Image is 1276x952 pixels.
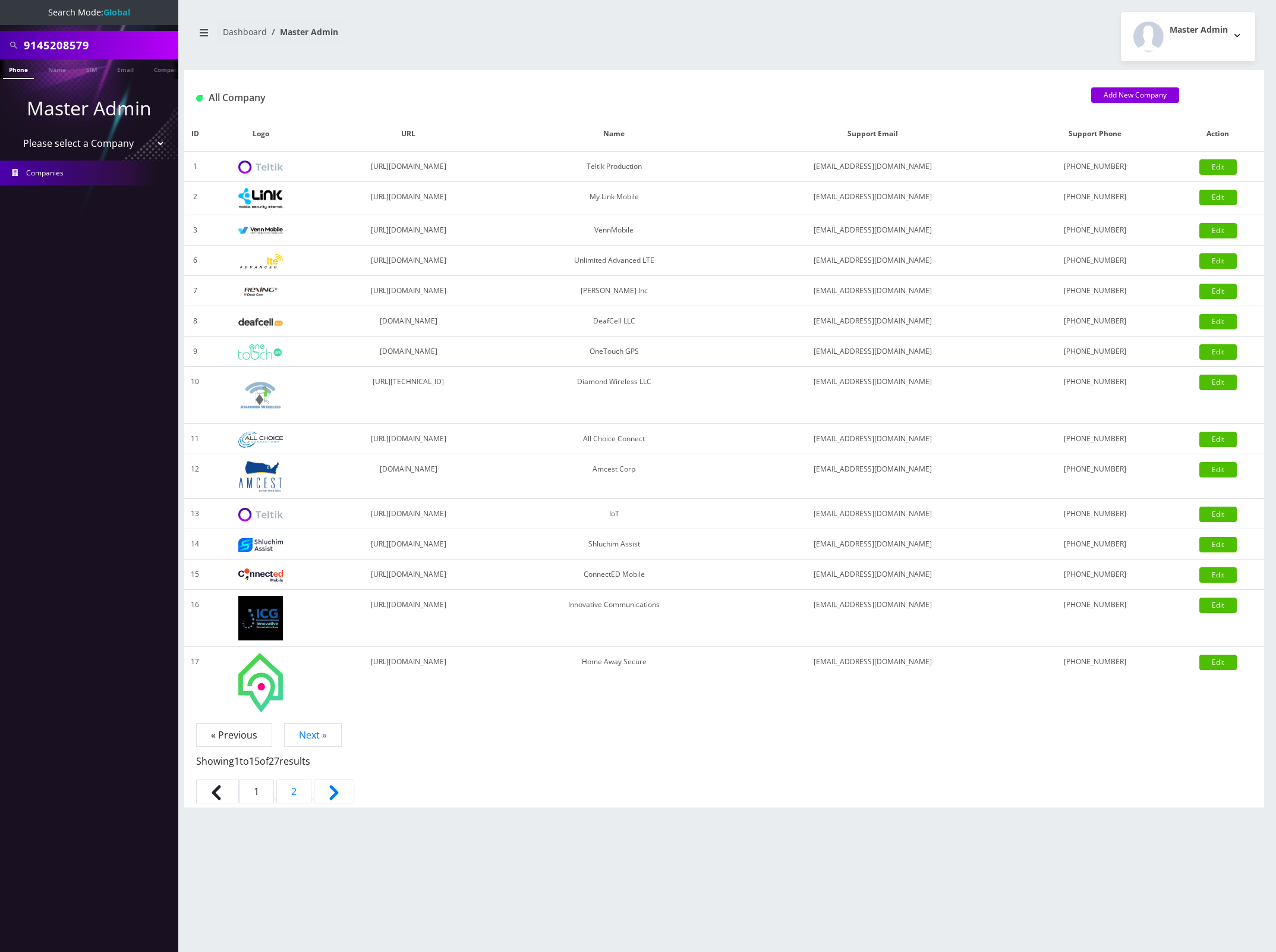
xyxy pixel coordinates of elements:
h1: All Company [196,92,1073,103]
img: Rexing Inc [238,286,283,297]
td: 7 [184,276,206,306]
td: [URL][DOMAIN_NAME] [316,560,502,590]
td: [PERSON_NAME] Inc [502,276,727,306]
td: [EMAIL_ADDRESS][DOMAIN_NAME] [727,499,1018,529]
td: 8 [184,306,206,337]
a: Edit [1199,462,1237,477]
td: [PHONE_NUMBER] [1018,424,1172,454]
img: My Link Mobile [238,188,283,209]
td: [EMAIL_ADDRESS][DOMAIN_NAME] [727,560,1018,590]
td: [EMAIL_ADDRESS][DOMAIN_NAME] [727,590,1018,647]
a: Edit [1199,190,1237,205]
td: [URL][DOMAIN_NAME] [316,424,502,454]
nav: breadcrumb [193,20,716,54]
td: 3 [184,215,206,246]
td: [URL][TECHNICAL_ID] [316,367,502,424]
a: Company [148,59,188,78]
th: Support Phone [1018,117,1172,152]
a: Next » [284,723,342,747]
td: [PHONE_NUMBER] [1018,152,1172,182]
td: [PHONE_NUMBER] [1018,529,1172,560]
td: [URL][DOMAIN_NAME] [316,499,502,529]
img: Unlimited Advanced LTE [238,254,283,269]
td: All Choice Connect [502,424,727,454]
td: 13 [184,499,206,529]
img: IoT [238,508,283,521]
span: 1 [239,780,274,803]
td: Diamond Wireless LLC [502,367,727,424]
th: Action [1172,117,1264,152]
span: Companies [26,168,64,178]
td: [URL][DOMAIN_NAME] [316,215,502,246]
td: IoT [502,499,727,529]
td: [URL][DOMAIN_NAME] [316,590,502,647]
td: [PHONE_NUMBER] [1018,276,1172,306]
td: [DOMAIN_NAME] [316,306,502,337]
a: Edit [1199,375,1237,390]
td: 9 [184,337,206,367]
td: DeafCell LLC [502,306,727,337]
img: OneTouch GPS [238,344,283,360]
td: [PHONE_NUMBER] [1018,182,1172,215]
td: [DOMAIN_NAME] [316,337,502,367]
td: [URL][DOMAIN_NAME] [316,182,502,215]
td: My Link Mobile [502,182,727,215]
span: « Previous [196,723,272,747]
td: [EMAIL_ADDRESS][DOMAIN_NAME] [727,215,1018,246]
a: Edit [1199,284,1237,299]
td: Home Away Secure [502,647,727,718]
td: 1 [184,152,206,182]
td: [PHONE_NUMBER] [1018,337,1172,367]
td: [EMAIL_ADDRESS][DOMAIN_NAME] [727,276,1018,306]
td: 2 [184,182,206,215]
td: Shluchim Assist [502,529,727,560]
span: 15 [249,755,260,768]
nav: Page navigation example [184,728,1264,808]
img: Home Away Secure [238,653,283,712]
img: All Company [196,95,203,102]
span: 1 [234,755,240,768]
td: [EMAIL_ADDRESS][DOMAIN_NAME] [727,246,1018,276]
td: [EMAIL_ADDRESS][DOMAIN_NAME] [727,182,1018,215]
td: [URL][DOMAIN_NAME] [316,246,502,276]
td: [EMAIL_ADDRESS][DOMAIN_NAME] [727,529,1018,560]
a: Edit [1199,537,1237,552]
img: Amcest Corp [238,460,283,492]
td: [PHONE_NUMBER] [1018,647,1172,718]
td: 14 [184,529,206,560]
th: Name [502,117,727,152]
a: Next &raquo; [314,780,354,803]
td: 12 [184,454,206,499]
td: [EMAIL_ADDRESS][DOMAIN_NAME] [727,337,1018,367]
td: [PHONE_NUMBER] [1018,454,1172,499]
span: 27 [269,755,279,768]
td: [PHONE_NUMBER] [1018,499,1172,529]
p: Showing to of results [196,742,1252,768]
a: Email [111,59,140,78]
img: VennMobile [238,227,283,235]
a: Add New Company [1091,87,1179,103]
td: [URL][DOMAIN_NAME] [316,276,502,306]
a: Go to page 2 [276,780,311,803]
td: 11 [184,424,206,454]
td: [URL][DOMAIN_NAME] [316,529,502,560]
td: [EMAIL_ADDRESS][DOMAIN_NAME] [727,424,1018,454]
a: SIM [80,59,103,78]
a: Edit [1199,598,1237,613]
img: ConnectED Mobile [238,568,283,582]
td: [DOMAIN_NAME] [316,454,502,499]
td: [PHONE_NUMBER] [1018,306,1172,337]
strong: Global [103,7,130,18]
img: Shluchim Assist [238,538,283,552]
h2: Master Admin [1170,25,1228,35]
a: Edit [1199,159,1237,175]
td: [PHONE_NUMBER] [1018,215,1172,246]
td: ConnectED Mobile [502,560,727,590]
td: [EMAIL_ADDRESS][DOMAIN_NAME] [727,454,1018,499]
a: Edit [1199,655,1237,670]
th: ID [184,117,206,152]
td: Innovative Communications [502,590,727,647]
td: 15 [184,560,206,590]
td: [PHONE_NUMBER] [1018,590,1172,647]
td: Amcest Corp [502,454,727,499]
